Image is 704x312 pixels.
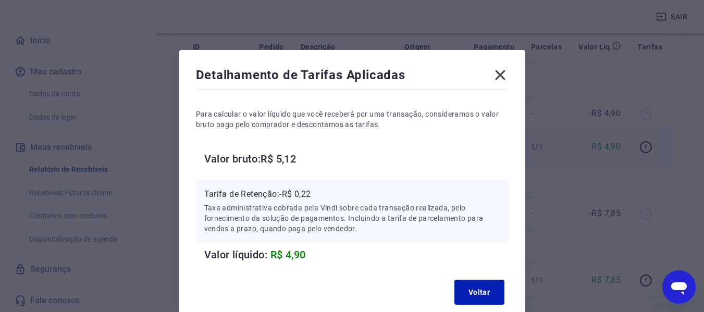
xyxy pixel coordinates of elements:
h6: Valor bruto: R$ 5,12 [204,151,509,167]
div: Detalhamento de Tarifas Aplicadas [196,67,509,88]
span: R$ 4,90 [270,248,306,261]
p: Taxa administrativa cobrada pela Vindi sobre cada transação realizada, pelo fornecimento da soluç... [204,203,500,234]
iframe: Botão para abrir a janela de mensagens [662,270,696,304]
p: Tarifa de Retenção: -R$ 0,22 [204,188,500,201]
h6: Valor líquido: [204,246,509,263]
p: Para calcular o valor líquido que você receberá por uma transação, consideramos o valor bruto pag... [196,109,509,130]
button: Voltar [454,280,504,305]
